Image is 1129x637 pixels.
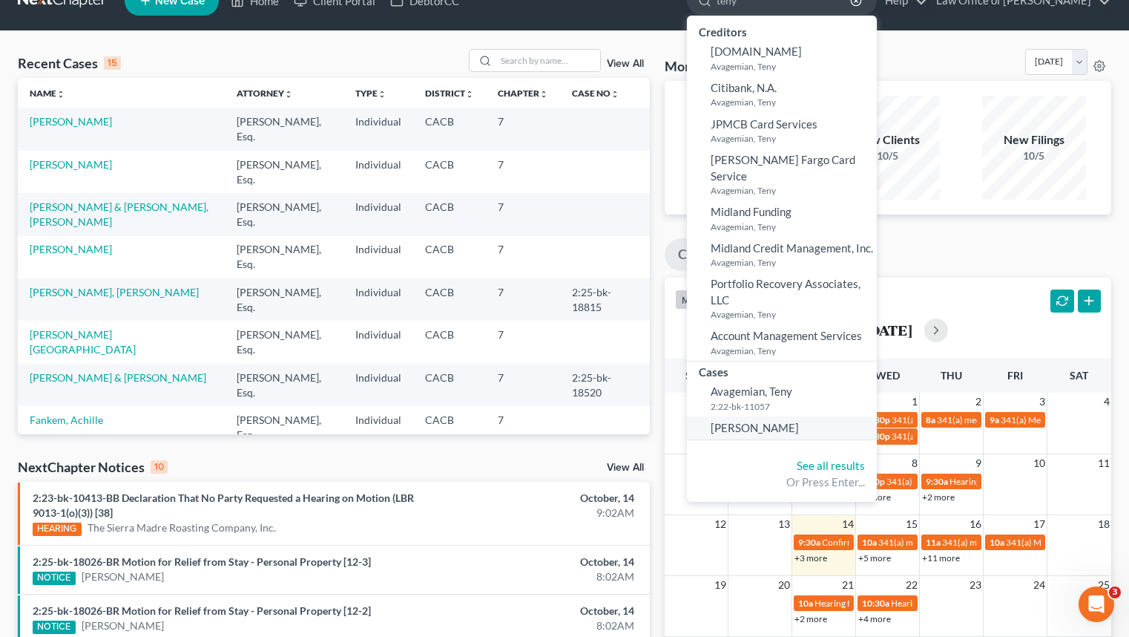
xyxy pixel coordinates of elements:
a: +5 more [858,552,891,563]
a: View All [607,463,644,473]
span: Wed [875,369,900,382]
td: CACB [413,321,486,363]
td: [PERSON_NAME], Esq. [225,278,343,321]
a: Citibank, N.A.Avagemian, Teny [687,76,877,113]
a: [PERSON_NAME] [687,416,877,440]
i: unfold_more [284,90,293,99]
td: [PERSON_NAME], Esq. [225,236,343,278]
span: 9 [974,454,983,472]
a: [PERSON_NAME] [82,569,164,584]
small: Avagemian, Teny [711,96,873,108]
span: 341(a) meeting for [PERSON_NAME] [886,476,1030,487]
span: Citibank, N.A. [711,81,777,94]
span: 18 [1096,515,1111,533]
h2: [DATE] [863,322,912,338]
a: Calendar [665,238,745,271]
span: Hearing for [PERSON_NAME] [891,598,1007,609]
span: Sun [685,369,707,382]
span: 2 [974,393,983,411]
td: CACB [413,151,486,193]
span: Midland Credit Management, Inc. [711,241,873,255]
td: [PERSON_NAME], Esq. [225,364,343,406]
small: Avagemian, Teny [711,60,873,73]
td: Individual [343,236,413,278]
div: HEARING [33,523,82,536]
td: [PERSON_NAME], Esq. [225,108,343,150]
a: Typeunfold_more [355,88,386,99]
span: Hearing for [PERSON_NAME] [949,476,1065,487]
span: 9a [990,414,999,425]
span: 341(a) meeting for [PERSON_NAME] [878,537,1021,548]
i: unfold_more [378,90,386,99]
span: Midland Funding [711,205,791,218]
span: 23 [968,576,983,594]
span: 8 [910,454,919,472]
span: 21 [840,576,855,594]
span: Thu [941,369,962,382]
td: [PERSON_NAME], Esq. [225,151,343,193]
td: CACB [413,236,486,278]
span: 24 [1032,576,1047,594]
td: 7 [486,151,560,193]
td: Individual [343,108,413,150]
span: 8a [926,414,935,425]
a: Portfolio Recovery Associates, LLCAvagemian, Teny [687,272,877,324]
span: 341(a) meeting for [937,414,1009,425]
td: CACB [413,193,486,235]
td: Individual [343,406,413,448]
input: Search by name... [496,50,600,71]
a: Case Nounfold_more [572,88,619,99]
td: 7 [486,364,560,406]
td: 7 [486,236,560,278]
span: 3 [1109,587,1121,598]
div: 10/5 [982,148,1086,163]
a: The Sierra Madre Roasting Company, Inc. [88,520,276,535]
span: 3 [1038,393,1047,411]
a: Account Management ServicesAvagemian, Teny [687,324,877,361]
span: 19 [713,576,728,594]
td: Individual [343,321,413,363]
a: Attorneyunfold_more [237,88,293,99]
a: See all results [797,459,865,472]
span: Hearing for [PERSON_NAME] [814,598,930,609]
td: 7 [486,406,560,448]
span: 25 [1096,576,1111,594]
td: Individual [343,364,413,406]
div: October, 14 [444,555,634,569]
span: 13 [777,515,791,533]
small: Avagemian, Teny [711,308,873,321]
span: 11 [1096,454,1111,472]
div: October, 14 [444,604,634,618]
span: [PERSON_NAME] Fargo Card Service [711,153,855,182]
a: +11 more [922,552,960,563]
span: Avagemian, Teny [711,385,792,398]
a: Fankem, Achille [30,414,103,426]
span: Account Management Services [711,329,862,342]
small: Avagemian, Teny [711,220,873,233]
span: 9:30a [926,476,948,487]
div: 8:02AM [444,569,634,584]
span: 22 [904,576,919,594]
a: 2:25-bk-18026-BR Motion for Relief from Stay - Personal Property [12-3] [33,555,371,568]
span: 16 [968,515,983,533]
a: Midland Credit Management, Inc.Avagemian, Teny [687,237,877,273]
td: 7 [486,108,560,150]
small: Avagemian, Teny [711,256,873,269]
div: 10/5 [836,148,940,163]
a: [PERSON_NAME][GEOGRAPHIC_DATA] [30,328,136,356]
td: [PERSON_NAME], Esq. [225,406,343,448]
a: 2:25-bk-18026-BR Motion for Relief from Stay - Personal Property [12-2] [33,604,371,617]
span: 9:30a [798,537,820,548]
a: +4 more [858,613,891,624]
span: Fri [1007,369,1023,382]
a: View All [607,59,644,69]
a: [PERSON_NAME] [30,158,112,171]
div: 9:02AM [444,506,634,520]
td: CACB [413,406,486,448]
a: [PERSON_NAME], [PERSON_NAME] [30,286,199,298]
div: New Filings [982,131,1086,148]
i: unfold_more [56,90,65,99]
span: 12 [713,515,728,533]
span: 341(a) Meeting for [PERSON_NAME] [892,414,1036,425]
div: 10 [151,460,168,474]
